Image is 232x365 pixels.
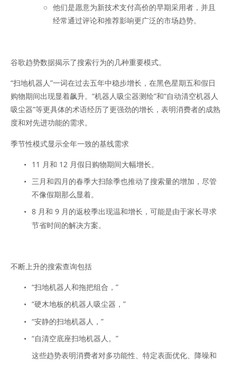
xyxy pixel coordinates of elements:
p: 他们是愿意为新技术支付高价的早期采用者，并且经常通过评论和推荐影响更广泛的市场趋势。 [53,1,221,27]
font: “扫地机器人”一词在过去五年中稳步增长，在黑色星期五和假日购物期间出现显着飙升。“机器人吸尘器测绘”和“自动清空机器人吸尘器”等更具体的术语经历了更强劲的增长，表明消费者的成熟度和对先进功能的需求。 [11,78,220,128]
p: “硬木地板的机器人吸尘器，” [32,297,221,311]
p: 季节性模式显示全年一致的基线需求 [11,137,221,150]
p: “自清空底座扫地机器人。” [32,332,221,345]
p: 不断上升的搜索查询包括 [11,260,221,273]
p: 谷歌趋势数据揭示了搜索行为的几种重要模式。 [11,56,221,69]
p: “扫地机器人和拖把组合，” [32,280,221,294]
p: 11 月和 12 月假日购物期间大幅增长。 [32,158,221,171]
p: 8 月和 9 月的返校季出现温和增长，可能是由于家长寻求节省时间的解决方案。 [32,205,221,231]
p: “安静的扫地机器人，” [32,315,221,328]
p: 三月和四月的春季大扫除季也推动了搜索量的增加，尽管不像假期那么显着。 [32,175,221,201]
